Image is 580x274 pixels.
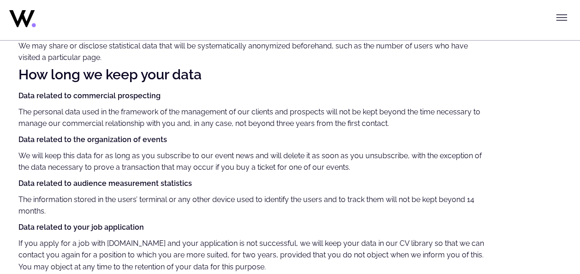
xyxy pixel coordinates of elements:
[18,106,491,130] p: The personal data used in the framework of the management of our clients and prospects will not b...
[18,40,491,64] p: We may share or disclose statistical data that will be systematically anonymized beforehand, such...
[18,223,144,232] strong: Data related to your job application
[552,8,571,27] button: Toggle menu
[18,135,167,144] strong: Data related to the organization of events
[519,213,567,261] iframe: Chatbot
[18,91,161,100] strong: Data related to commercial prospecting
[18,194,491,217] p: The information stored in the users’ terminal or any other device used to identify the users and ...
[18,179,192,188] strong: Data related to audience measurement statistics
[18,150,491,173] p: We will keep this data for as long as you subscribe to our event news and will delete it as soon ...
[18,66,202,83] strong: How long we keep your data
[18,238,491,273] p: If you apply for a job with [DOMAIN_NAME] and your application is not successful, we will keep yo...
